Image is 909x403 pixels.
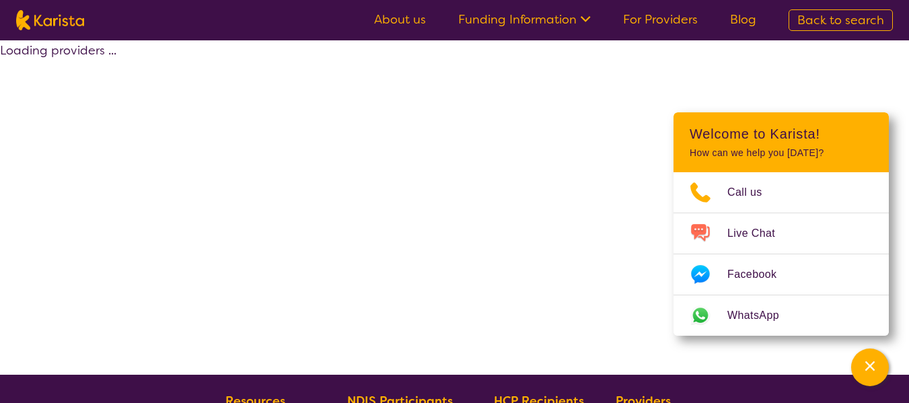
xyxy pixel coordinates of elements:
span: WhatsApp [727,305,795,326]
button: Channel Menu [851,349,889,386]
a: Blog [730,11,756,28]
span: Call us [727,182,778,203]
span: Facebook [727,264,793,285]
span: Back to search [797,12,884,28]
div: Channel Menu [674,112,889,336]
a: Web link opens in a new tab. [674,295,889,336]
h2: Welcome to Karista! [690,126,873,142]
a: Funding Information [458,11,591,28]
a: About us [374,11,426,28]
a: Back to search [789,9,893,31]
ul: Choose channel [674,172,889,336]
p: How can we help you [DATE]? [690,147,873,159]
span: Live Chat [727,223,791,244]
a: For Providers [623,11,698,28]
img: Karista logo [16,10,84,30]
